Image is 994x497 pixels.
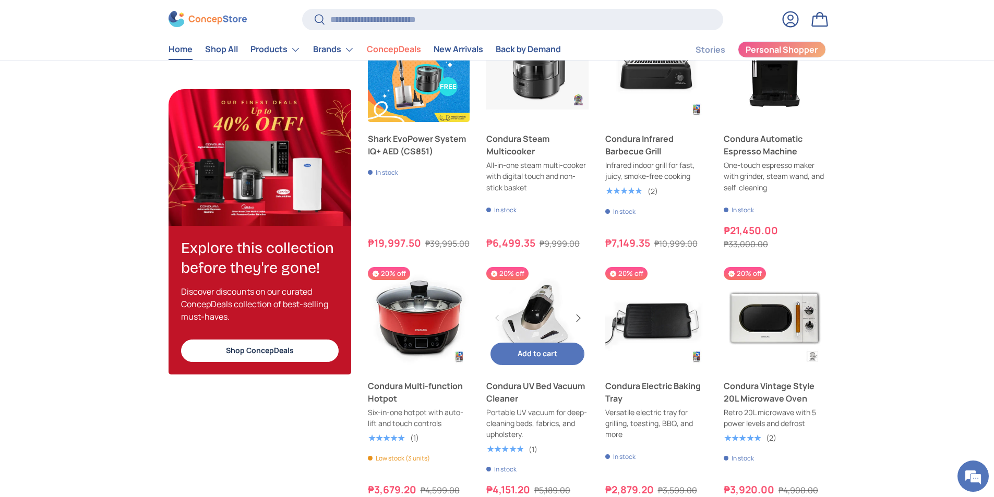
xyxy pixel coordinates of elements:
a: Condura Steam Multicooker [486,132,589,157]
a: Condura Vintage Style 20L Microwave Oven [724,267,826,369]
a: New Arrivals [434,40,483,60]
nav: Primary [169,39,561,60]
a: Condura Infrared Barbecue Grill [605,20,708,123]
nav: Secondary [670,39,826,60]
a: Condura Automatic Espresso Machine [724,132,826,157]
div: Minimize live chat window [171,5,196,30]
a: Stories [696,40,725,60]
summary: Brands [307,39,361,60]
a: Condura Steam Multicooker [486,20,589,123]
span: Personal Shopper [746,46,818,54]
span: 20% off [724,267,766,280]
a: Condura UV Bed Vacuum Cleaner [486,380,589,405]
a: Condura UV Bed Vacuum Cleaner [486,267,589,369]
span: We're online! [61,131,144,237]
a: Condura Multi-function Hotpot [368,380,470,405]
a: Shop ConcepDeals [181,340,339,362]
a: Condura Automatic Espresso Machine [724,20,826,123]
a: Back by Demand [496,40,561,60]
a: Condura Vintage Style 20L Microwave Oven [724,380,826,405]
h2: Explore this collection before they're gone! [181,239,339,278]
a: Shop All [205,40,238,60]
button: Add to cart [490,343,584,365]
a: Home [169,40,193,60]
span: 20% off [605,267,648,280]
a: Condura Infrared Barbecue Grill [605,132,708,157]
a: Shark EvoPower System IQ+ AED (CS851) [368,20,470,123]
span: 20% off [368,267,410,280]
summary: Products [244,39,307,60]
span: Add to cart [518,348,557,358]
a: Shark EvoPower System IQ+ AED (CS851) [368,132,470,157]
span: 20% off [486,267,529,280]
a: Condura Multi-function Hotpot [368,267,470,369]
div: Chat with us now [54,58,175,72]
a: ConcepDeals [367,40,421,60]
a: Condura Electric Baking Tray [605,267,708,369]
img: ConcepStore [169,11,247,28]
a: Condura Electric Baking Tray [605,380,708,405]
a: Personal Shopper [738,41,826,58]
textarea: Type your message and hit 'Enter' [5,285,199,321]
a: Explore this collection before they're gone! [169,89,351,226]
p: Discover discounts on our curated ConcepDeals collection of best-selling must-haves. [181,285,339,323]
